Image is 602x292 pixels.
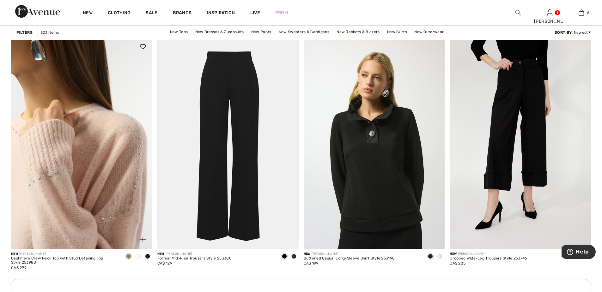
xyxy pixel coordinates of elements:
img: My Info [547,9,552,16]
div: [PERSON_NAME] [304,252,395,256]
div: [PERSON_NAME] [450,252,527,256]
span: 323 items [40,30,59,35]
a: Cashmere Crew Neck Top with Stud Detailing Top Style 253980. Black [11,37,152,249]
a: Sign In [547,9,552,15]
a: New Skirts [384,28,410,36]
iframe: Opens a widget where you can find more information [562,245,596,260]
img: My Bag [579,9,584,16]
img: plus_v2.svg [140,237,146,242]
div: Off White [435,252,445,262]
span: CA$ 205 [450,261,465,265]
a: Prom [275,9,288,16]
a: New Dresses & Jumpsuits [192,28,247,36]
strong: Sort By [555,30,572,35]
span: New [304,252,311,256]
a: New Jackets & Blazers [333,28,383,36]
span: New [11,252,18,256]
div: Black [426,252,435,262]
div: Black [143,252,152,262]
div: Black [280,252,289,262]
div: Formal Mid-Rise Trousers Style 253300 [157,256,232,261]
img: 1ère Avenue [15,5,60,18]
img: search the website [515,9,521,16]
span: CA$ 299 [11,265,27,270]
span: CA$ 199 [304,261,319,265]
a: New Outerwear [411,28,447,36]
div: Cashmere Crew Neck Top with Stud Detailing Top Style 253980 [11,256,119,265]
div: Grey melange [289,252,299,262]
div: [PERSON_NAME] [534,18,565,25]
div: Buttoned Casual Long-Sleeve Shirt Style 253190 [304,256,395,261]
div: : Newest [555,30,591,35]
img: Buttoned Casual Long-Sleeve Shirt Style 253190. Off White [304,37,445,249]
a: Clothing [108,10,131,17]
a: 6 [566,9,597,16]
a: New Pants [248,28,275,36]
span: Inspiration [207,10,235,17]
a: New [83,10,93,17]
a: Brands [173,10,192,17]
a: New Tops [167,28,191,36]
div: Vanilla 30 [133,252,143,262]
a: New Sweaters & Cardigans [276,28,332,36]
a: Live [250,9,260,16]
img: Formal Mid-Rise Trousers Style 253300. Black [157,37,299,249]
span: New [450,252,457,256]
div: Cropped Wide-Leg Trousers Style 253746 [450,256,527,261]
span: 6 [587,10,589,15]
a: Sale [146,10,157,17]
span: New [157,252,164,256]
img: Cropped Wide-Leg Trousers Style 253746. Black [450,37,591,249]
strong: Filters [16,30,33,35]
span: CA$ 129 [157,261,172,265]
div: [PERSON_NAME] [157,252,232,256]
div: Rose [124,252,133,262]
div: [PERSON_NAME] [11,252,119,256]
img: heart_black_full.svg [140,44,146,49]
